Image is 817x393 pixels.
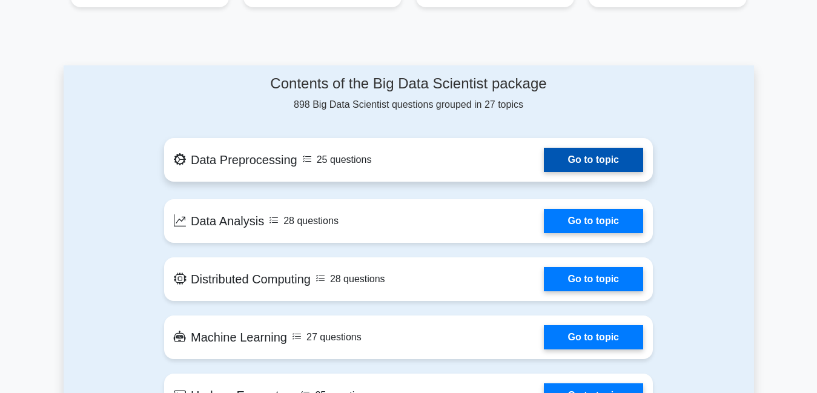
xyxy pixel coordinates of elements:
[544,325,643,349] a: Go to topic
[164,75,653,112] div: 898 Big Data Scientist questions grouped in 27 topics
[544,209,643,233] a: Go to topic
[544,267,643,291] a: Go to topic
[164,75,653,93] h4: Contents of the Big Data Scientist package
[544,148,643,172] a: Go to topic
